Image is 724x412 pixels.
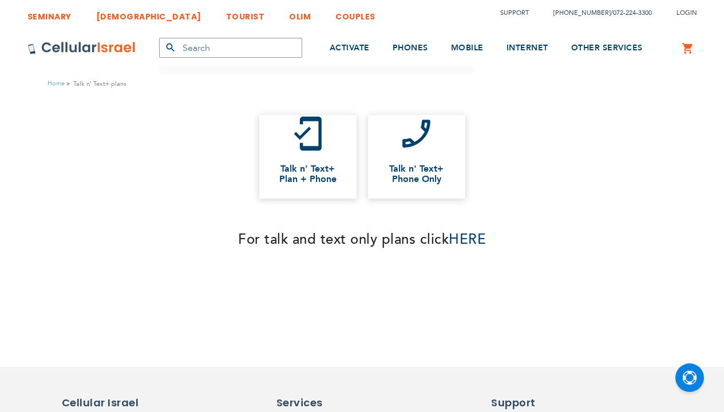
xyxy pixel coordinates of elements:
span: MOBILE [451,42,484,53]
a: INTERNET [507,27,548,70]
a: PHONES [393,27,428,70]
a: mobile_friendly Talk n' Text+ Plan + Phone [259,115,357,199]
a: TOURIST [226,3,265,24]
img: Cellular Israel Logo [27,41,136,55]
a: 072-224-3300 [613,9,652,17]
span: Talk n' Text+ Plan + Phone [271,164,345,184]
h6: Support [491,395,559,410]
span: Talk n' Text+ Phone Only [379,164,454,184]
a: SEMINARY [27,3,72,24]
a: OTHER SERVICES [571,27,643,70]
span: OTHER SERVICES [571,42,643,53]
h6: Services [276,395,374,410]
a: Home [48,79,65,88]
a: COUPLES [335,3,375,24]
li: / [542,5,652,21]
i: mobile_friendly [289,115,326,152]
a: ACTIVATE [330,27,370,70]
a: Support [500,9,529,17]
a: [DEMOGRAPHIC_DATA] [96,3,201,24]
h6: Cellular Israel [62,395,159,410]
a: [PHONE_NUMBER] [553,9,611,17]
span: ACTIVATE [330,42,370,53]
input: Search [159,38,302,58]
a: MOBILE [451,27,484,70]
span: Login [676,9,697,17]
strong: Talk n' Text+ plans [73,78,126,89]
span: PHONES [393,42,428,53]
h3: For talk and text only plans click [9,230,715,249]
i: phone_enabled [398,115,435,152]
span: INTERNET [507,42,548,53]
a: HERE [449,230,486,249]
a: OLIM [289,3,311,24]
a: phone_enabled Talk n' Text+ Phone Only [368,115,465,199]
